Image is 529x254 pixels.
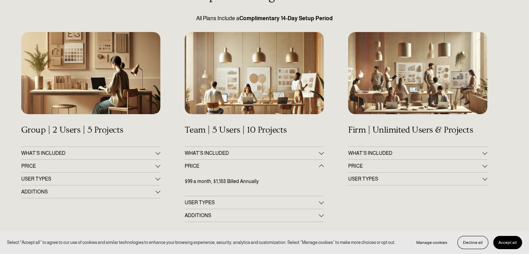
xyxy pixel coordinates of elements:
span: USER TYPES [21,176,155,182]
span: Decline all [463,240,483,245]
h4: Group | 2 Users | 5 Projects [21,125,160,135]
span: USER TYPES [185,200,319,205]
span: PRICE [185,163,319,169]
span: Manage cookies [416,240,447,245]
span: Accept all [498,240,517,245]
button: PRICE [185,160,324,172]
button: Accept all [493,236,522,249]
span: WHAT'S INCLUDED [21,150,155,156]
span: ADDITIONS [21,189,155,195]
span: WHAT’S INCLUDED [348,150,482,156]
button: PRICE [348,160,487,172]
button: WHAT'S INCLUDED [21,147,160,159]
button: WHAT’S INCLUDED [348,147,487,159]
span: USER TYPES [348,176,482,182]
p: $99 a month, $1,188 Billed Annually [185,178,324,185]
button: Manage cookies [411,236,452,249]
span: PRICE [21,163,155,169]
button: ADDITIONS [185,209,324,222]
button: Decline all [457,236,488,249]
span: ADDITIONS [185,213,319,218]
button: USER TYPES [348,173,487,185]
button: USER TYPES [21,173,160,185]
button: USER TYPES [185,196,324,209]
p: Select “Accept all” to agree to our use of cookies and similar technologies to enhance your brows... [7,239,395,246]
button: PRICE [21,160,160,172]
span: PRICE [348,163,482,169]
strong: Complimentary 14-Day Setup Period [239,15,333,21]
span: WHAT'S INCLUDED [185,150,319,156]
button: WHAT'S INCLUDED [185,147,324,159]
div: PRICE [185,172,324,196]
p: All Plans Include a [21,14,508,23]
h4: Firm | Unlimited Users & Projects [348,125,487,135]
button: ADDITIONS [21,185,160,198]
h4: Team | 5 Users | 10 Projects [185,125,324,135]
